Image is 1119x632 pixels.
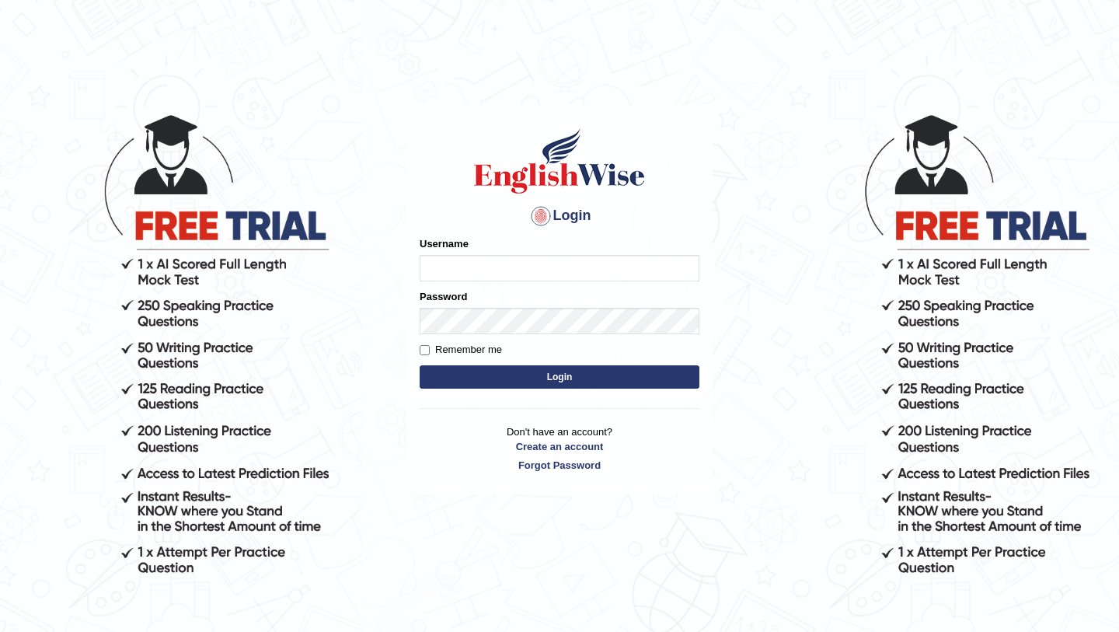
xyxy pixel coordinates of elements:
[420,424,699,473] p: Don't have an account?
[420,345,430,355] input: Remember me
[420,365,699,389] button: Login
[420,289,467,304] label: Password
[471,126,648,196] img: Logo of English Wise sign in for intelligent practice with AI
[420,458,699,473] a: Forgot Password
[420,204,699,229] h4: Login
[420,439,699,454] a: Create an account
[420,236,469,251] label: Username
[420,342,502,358] label: Remember me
